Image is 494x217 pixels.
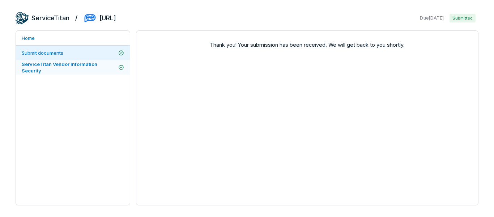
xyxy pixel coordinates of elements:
a: Submit documents [16,46,130,60]
span: Submitted [450,14,476,22]
span: ServiceTitan Vendor Information Security [22,61,97,74]
h2: [URL] [99,13,116,23]
h2: / [75,12,78,22]
span: Thank you! Your submission has been received. We will get back to you shortly. [142,41,472,49]
a: ServiceTitan Vendor Information Security [16,60,130,75]
a: Home [16,31,130,45]
span: Due [DATE] [420,15,443,21]
span: Submit documents [22,50,63,56]
h2: ServiceTitan [31,13,69,23]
